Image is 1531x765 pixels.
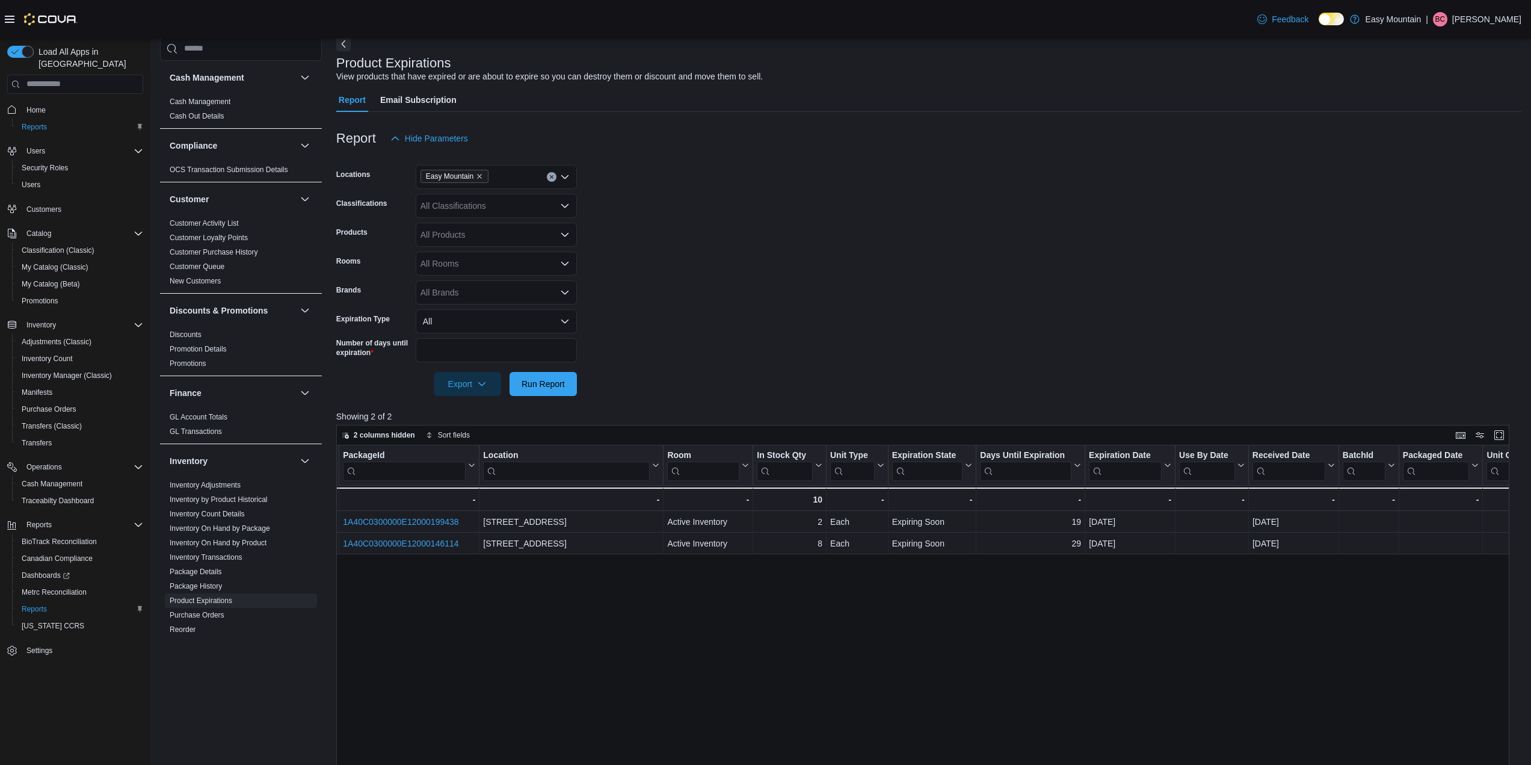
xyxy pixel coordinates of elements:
[1403,450,1479,480] button: Packaged Date
[1343,492,1395,507] div: -
[22,144,143,158] span: Users
[336,170,371,179] label: Locations
[1343,450,1385,461] div: BatchId
[26,229,51,238] span: Catalog
[17,602,52,616] a: Reports
[22,460,143,474] span: Operations
[336,285,361,295] label: Brands
[336,56,451,70] h3: Product Expirations
[160,216,322,293] div: Customer
[667,536,749,551] div: Active Inventory
[22,571,70,580] span: Dashboards
[1089,450,1162,480] div: Expiration Date
[17,352,143,366] span: Inventory Count
[1403,450,1470,461] div: Packaged Date
[22,604,47,614] span: Reports
[170,248,258,256] a: Customer Purchase History
[170,427,222,436] span: GL Transactions
[26,146,45,156] span: Users
[170,359,206,368] a: Promotions
[170,387,295,399] button: Finance
[1452,12,1521,26] p: [PERSON_NAME]
[405,132,468,144] span: Hide Parameters
[336,228,368,237] label: Products
[12,293,148,309] button: Promotions
[12,475,148,492] button: Cash Management
[22,318,61,332] button: Inventory
[17,436,57,450] a: Transfers
[170,233,248,243] span: Customer Loyalty Points
[2,516,148,533] button: Reports
[1343,450,1395,480] button: BatchId
[26,646,52,655] span: Settings
[757,515,822,529] div: 2
[560,230,570,240] button: Open list of options
[420,170,488,183] span: Easy Mountain
[170,140,295,152] button: Compliance
[34,46,143,70] span: Load All Apps in [GEOGRAPHIC_DATA]
[560,259,570,268] button: Open list of options
[170,455,295,467] button: Inventory
[441,372,494,396] span: Export
[17,120,143,134] span: Reports
[22,518,57,532] button: Reports
[1089,450,1162,461] div: Expiration Date
[17,477,143,491] span: Cash Management
[170,413,227,421] a: GL Account Totals
[170,277,221,285] a: New Customers
[830,450,875,480] div: Unit Type
[170,98,230,106] a: Cash Management
[12,492,148,509] button: Traceabilty Dashboard
[343,450,466,461] div: PackageId
[22,180,40,190] span: Users
[22,337,91,347] span: Adjustments (Classic)
[343,450,475,480] button: PackageId
[12,350,148,367] button: Inventory Count
[17,585,91,599] a: Metrc Reconciliation
[22,404,76,414] span: Purchase Orders
[17,260,93,274] a: My Catalog (Classic)
[17,368,117,383] a: Inventory Manager (Classic)
[12,618,148,634] button: [US_STATE] CCRS
[1319,13,1344,25] input: Dark Mode
[22,554,93,563] span: Canadian Compliance
[17,402,143,417] span: Purchase Orders
[170,509,245,519] span: Inventory Count Details
[830,450,884,480] button: Unit Type
[1252,450,1325,461] div: Received Date
[170,72,295,84] button: Cash Management
[483,450,650,461] div: Location
[17,335,143,349] span: Adjustments (Classic)
[2,225,148,242] button: Catalog
[510,372,577,396] button: Run Report
[298,192,312,206] button: Customer
[170,553,242,562] a: Inventory Transactions
[22,354,73,364] span: Inventory Count
[22,371,112,380] span: Inventory Manager (Classic)
[17,243,99,258] a: Classification (Classic)
[336,256,361,266] label: Rooms
[26,462,62,472] span: Operations
[980,450,1071,480] div: Days Until Expiration
[7,96,143,691] nav: Complex example
[170,276,221,286] span: New Customers
[980,450,1081,480] button: Days Until Expiration
[1089,450,1171,480] button: Expiration Date
[170,165,288,175] span: OCS Transaction Submission Details
[547,172,556,182] button: Clear input
[336,314,390,324] label: Expiration Type
[170,524,270,533] span: Inventory On Hand by Package
[170,112,224,120] a: Cash Out Details
[483,450,650,480] div: Location
[22,621,84,631] span: [US_STATE] CCRS
[22,643,57,658] a: Settings
[980,492,1081,507] div: -
[17,619,143,633] span: Washington CCRS
[17,294,63,308] a: Promotions
[22,202,143,217] span: Customers
[17,494,143,508] span: Traceabilty Dashboard
[26,320,56,330] span: Inventory
[170,262,224,271] a: Customer Queue
[170,495,268,504] span: Inventory by Product Historical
